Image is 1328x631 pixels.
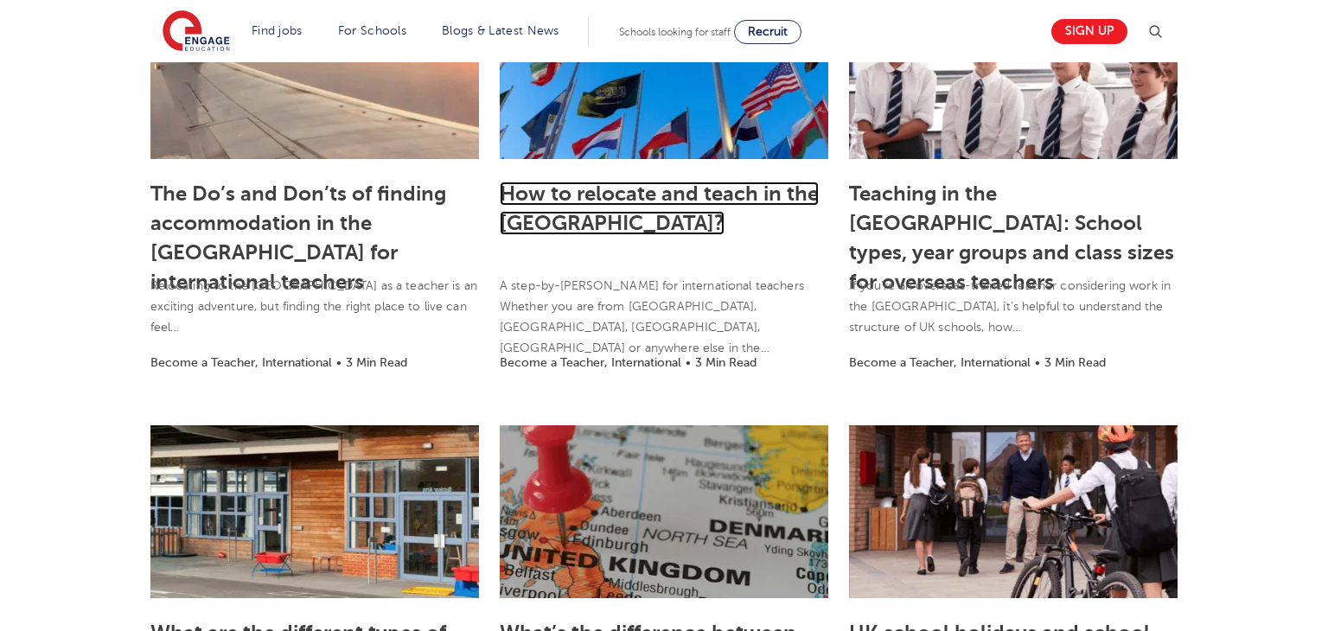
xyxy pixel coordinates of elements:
[1051,19,1127,44] a: Sign up
[500,353,681,373] li: Become a Teacher, International
[695,353,757,373] li: 3 Min Read
[500,182,819,235] a: How to relocate and teach in the [GEOGRAPHIC_DATA]?
[252,24,303,37] a: Find jobs
[619,26,731,38] span: Schools looking for staff
[500,276,828,359] p: A step-by-[PERSON_NAME] for international teachers Whether you are from [GEOGRAPHIC_DATA], [GEOGR...
[163,10,230,54] img: Engage Education
[150,182,446,294] a: The Do’s and Don’ts of finding accommodation in the [GEOGRAPHIC_DATA] for international teachers
[1031,353,1044,373] li: •
[150,276,479,338] p: Relocating to the [GEOGRAPHIC_DATA] as a teacher is an exciting adventure, but finding the right ...
[681,353,695,373] li: •
[442,24,559,37] a: Blogs & Latest News
[150,353,332,373] li: Become a Teacher, International
[849,182,1174,294] a: Teaching in the [GEOGRAPHIC_DATA]: School types, year groups and class sizes for overseas teachers
[734,20,801,44] a: Recruit
[849,353,1031,373] li: Become a Teacher, International
[346,353,407,373] li: 3 Min Read
[338,24,406,37] a: For Schools
[748,25,788,38] span: Recruit
[849,276,1178,338] p: If you’re an overseas-trained teacher considering work in the [GEOGRAPHIC_DATA], it’s helpful to ...
[332,353,346,373] li: •
[1044,353,1106,373] li: 3 Min Read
